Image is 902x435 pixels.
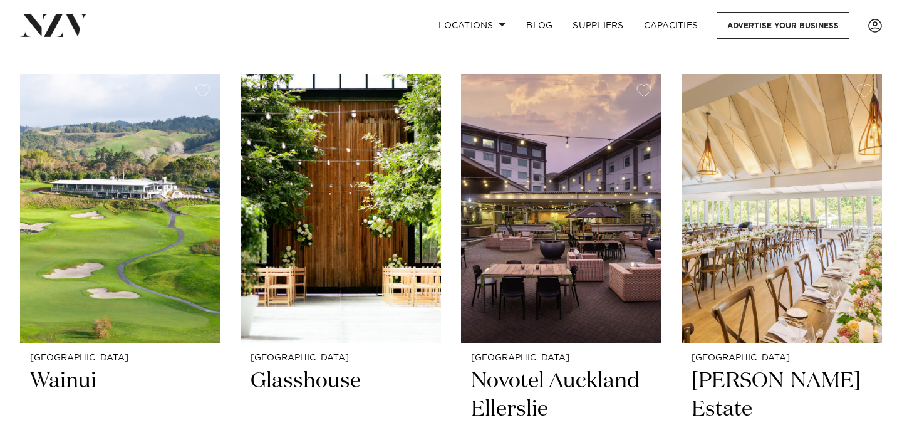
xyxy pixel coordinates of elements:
[634,12,708,39] a: Capacities
[30,354,210,363] small: [GEOGRAPHIC_DATA]
[516,12,562,39] a: BLOG
[251,354,431,363] small: [GEOGRAPHIC_DATA]
[471,354,651,363] small: [GEOGRAPHIC_DATA]
[428,12,516,39] a: Locations
[562,12,633,39] a: SUPPLIERS
[692,354,872,363] small: [GEOGRAPHIC_DATA]
[717,12,849,39] a: Advertise your business
[20,14,88,36] img: nzv-logo.png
